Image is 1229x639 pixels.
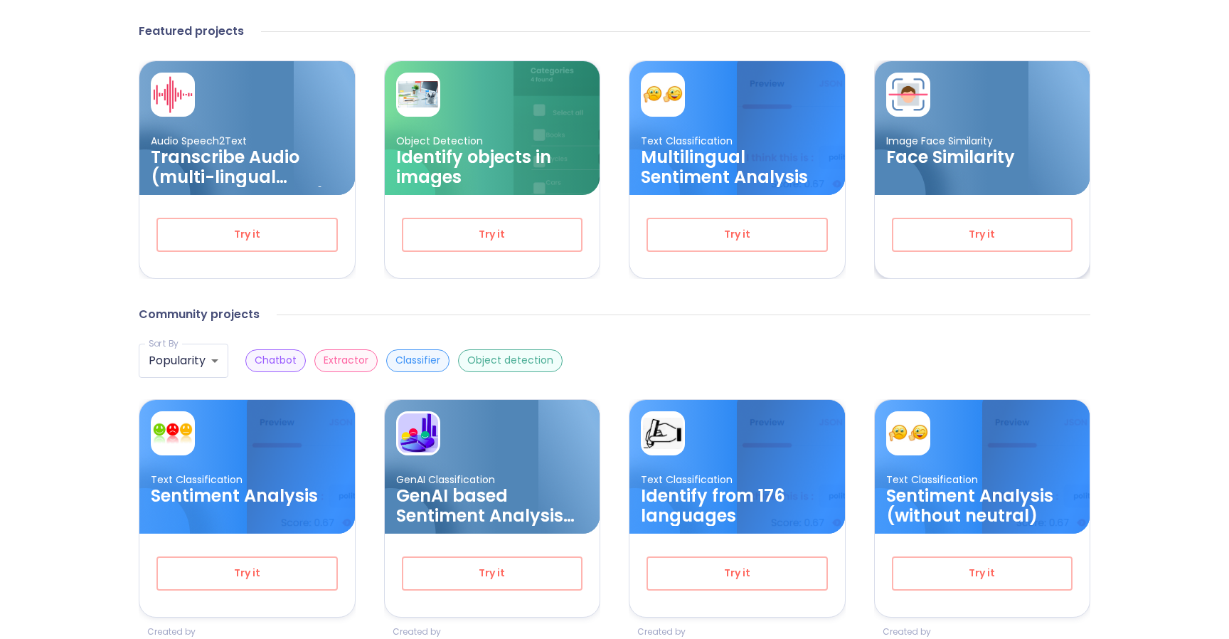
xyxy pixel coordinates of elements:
[671,564,804,582] span: Try it
[641,147,834,187] h3: Multilingual Sentiment Analysis
[629,446,725,626] img: card ellipse
[139,344,228,378] div: Popularity
[916,564,1049,582] span: Try it
[647,556,828,591] button: Try it
[402,218,583,252] button: Try it
[396,147,589,187] h3: Identify objects in images
[395,354,440,367] p: Classifier
[647,218,828,252] button: Try it
[255,354,297,367] p: Chatbot
[641,486,834,526] h3: Identify from 176 languages
[886,134,1079,148] p: Image Face Similarity
[892,218,1073,252] button: Try it
[643,75,683,115] img: card avatar
[147,626,208,638] p: Created by
[888,413,928,453] img: card avatar
[396,486,589,526] h3: GenAI based Sentiment Analysis for Products & Services (Multilingual)
[886,486,1079,526] h3: Sentiment Analysis (without neutral)
[393,626,454,638] p: Created by
[643,413,683,453] img: card avatar
[247,400,354,559] img: card background
[737,400,844,559] img: card background
[151,147,344,187] h3: Transcribe Audio (multi-lingual speech recognition)
[156,218,338,252] button: Try it
[641,473,834,487] p: Text Classification
[139,446,235,626] img: card ellipse
[426,226,559,243] span: Try it
[151,486,344,506] h3: Sentiment Analysis
[385,446,481,534] img: card ellipse
[641,134,834,148] p: Text Classification
[139,307,260,322] h4: Community projects
[426,564,559,582] span: Try it
[398,75,438,115] img: card avatar
[467,354,553,367] p: Object detection
[892,556,1073,591] button: Try it
[637,626,698,638] p: Created by
[396,134,589,148] p: Object Detection
[139,24,244,38] h4: Featured projects
[886,147,1079,167] h3: Face Similarity
[888,75,928,115] img: card avatar
[151,473,344,487] p: Text Classification
[396,473,589,487] p: GenAI Classification
[982,400,1090,559] img: card background
[139,107,235,196] img: card ellipse
[875,107,971,196] img: card ellipse
[181,226,314,243] span: Try it
[153,75,193,115] img: card avatar
[883,626,944,638] p: Created by
[324,354,368,367] p: Extractor
[151,134,344,148] p: Audio Speech2Text
[385,107,480,287] img: card ellipse
[875,446,970,626] img: card ellipse
[916,226,1049,243] span: Try it
[402,556,583,591] button: Try it
[153,413,193,453] img: card avatar
[156,556,338,591] button: Try it
[671,226,804,243] span: Try it
[737,61,844,220] img: card background
[398,413,438,453] img: card avatar
[629,107,725,287] img: card ellipse
[181,564,314,582] span: Try it
[886,473,1079,487] p: Text Classification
